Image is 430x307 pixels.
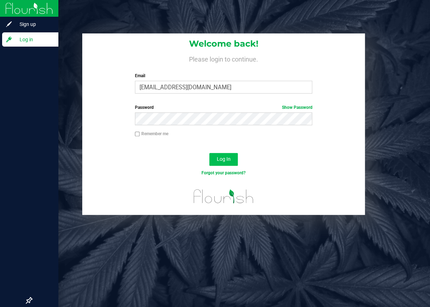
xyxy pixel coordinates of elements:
span: Password [135,105,154,110]
span: Log In [216,156,230,162]
span: Log in [12,35,55,44]
a: Show Password [282,105,312,110]
img: flourish_logo.svg [188,184,259,209]
inline-svg: Sign up [5,21,12,28]
label: Email [135,73,313,79]
a: Forgot your password? [201,170,246,175]
inline-svg: Log in [5,36,12,43]
input: Remember me [135,132,140,137]
label: Remember me [135,131,168,137]
h1: Welcome back! [82,39,365,48]
button: Log In [209,153,238,166]
span: Sign up [12,20,55,28]
h4: Please login to continue. [82,54,365,63]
